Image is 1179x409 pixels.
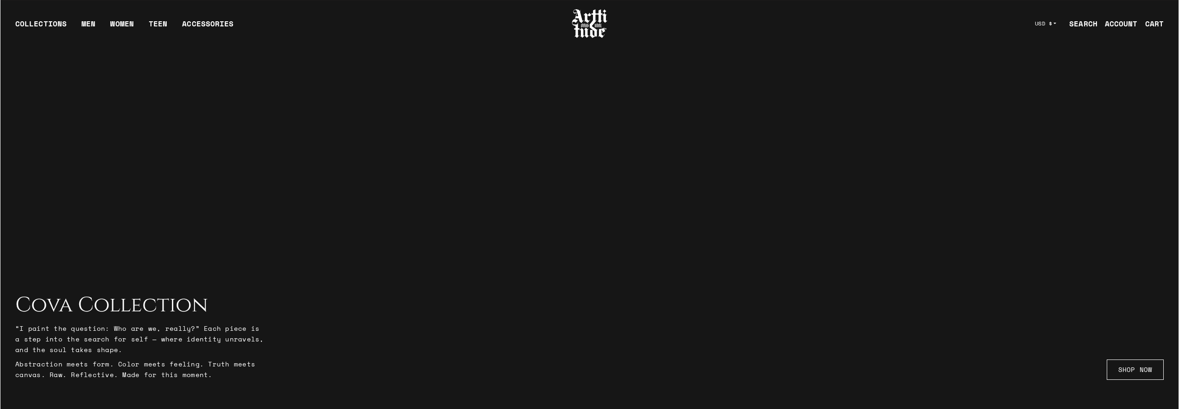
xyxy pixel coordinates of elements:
[8,18,241,37] ul: Main navigation
[1097,14,1138,33] a: ACCOUNT
[1145,18,1164,29] div: CART
[15,293,265,317] h2: Cova Collection
[15,359,265,380] p: Abstraction meets form. Color meets feeling. Truth meets canvas. Raw. Reflective. Made for this m...
[571,8,608,39] img: Arttitude
[1035,20,1053,27] span: USD $
[149,18,167,37] a: TEEN
[82,18,95,37] a: MEN
[15,18,67,37] div: COLLECTIONS
[1138,14,1164,33] a: Open cart
[1062,14,1097,33] a: SEARCH
[1107,359,1164,380] a: SHOP NOW
[1029,13,1062,34] button: USD $
[15,323,265,355] p: “I paint the question: Who are we, really?” Each piece is a step into the search for self — where...
[182,18,233,37] div: ACCESSORIES
[110,18,134,37] a: WOMEN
